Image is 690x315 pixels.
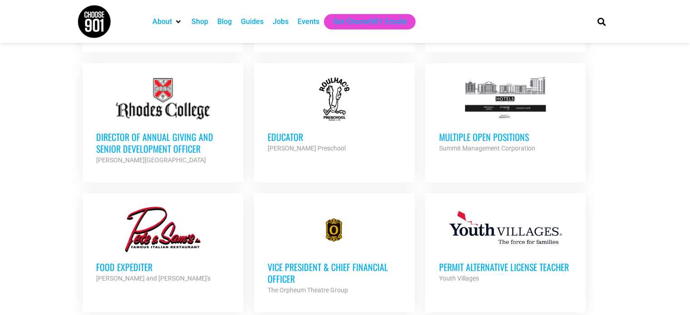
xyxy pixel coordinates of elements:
[439,131,572,143] h3: Multiple Open Positions
[254,193,415,309] a: Vice President & Chief Financial Officer The Orpheum Theatre Group
[268,145,346,152] strong: [PERSON_NAME] Preschool
[425,193,586,297] a: Permit Alternative License Teacher Youth Villages
[254,63,415,167] a: Educator [PERSON_NAME] Preschool
[191,16,208,27] a: Shop
[439,261,572,273] h3: Permit Alternative License Teacher
[83,193,243,297] a: Food Expediter [PERSON_NAME] and [PERSON_NAME]'s
[96,261,230,273] h3: Food Expediter
[273,16,289,27] a: Jobs
[148,14,187,29] div: About
[298,16,319,27] a: Events
[425,63,586,167] a: Multiple Open Positions Summit Management Corporation
[96,131,230,155] h3: Director of Annual Giving and Senior Development Officer
[217,16,232,27] a: Blog
[594,14,609,29] div: Search
[96,275,210,282] strong: [PERSON_NAME] and [PERSON_NAME]'s
[241,16,264,27] a: Guides
[439,145,535,152] strong: Summit Management Corporation
[333,16,406,27] a: Get Choose901 Emails
[148,14,582,29] nav: Main nav
[83,63,243,179] a: Director of Annual Giving and Senior Development Officer [PERSON_NAME][GEOGRAPHIC_DATA]
[439,275,479,282] strong: Youth Villages
[268,286,348,294] strong: The Orpheum Theatre Group
[268,131,401,143] h3: Educator
[268,261,401,285] h3: Vice President & Chief Financial Officer
[152,16,172,27] a: About
[96,156,206,164] strong: [PERSON_NAME][GEOGRAPHIC_DATA]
